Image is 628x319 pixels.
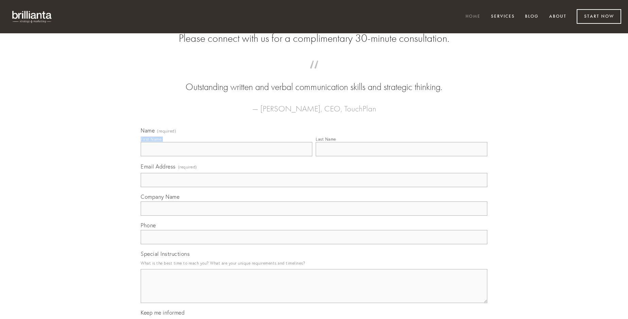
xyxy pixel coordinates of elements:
[577,9,621,24] a: Start Now
[141,137,161,142] div: First Name
[7,7,58,26] img: brillianta - research, strategy, marketing
[141,309,185,316] span: Keep me informed
[141,127,155,134] span: Name
[521,11,543,22] a: Blog
[152,67,476,81] span: “
[141,163,176,170] span: Email Address
[316,137,336,142] div: Last Name
[141,193,179,200] span: Company Name
[152,67,476,94] blockquote: Outstanding written and verbal communication skills and strategic thinking.
[545,11,571,22] a: About
[461,11,485,22] a: Home
[157,129,176,133] span: (required)
[152,94,476,116] figcaption: — [PERSON_NAME], CEO, TouchPlan
[487,11,519,22] a: Services
[141,32,487,45] h2: Please connect with us for a complimentary 30-minute consultation.
[178,162,197,172] span: (required)
[141,250,190,257] span: Special Instructions
[141,259,487,268] p: What is the best time to reach you? What are your unique requirements and timelines?
[141,222,156,229] span: Phone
